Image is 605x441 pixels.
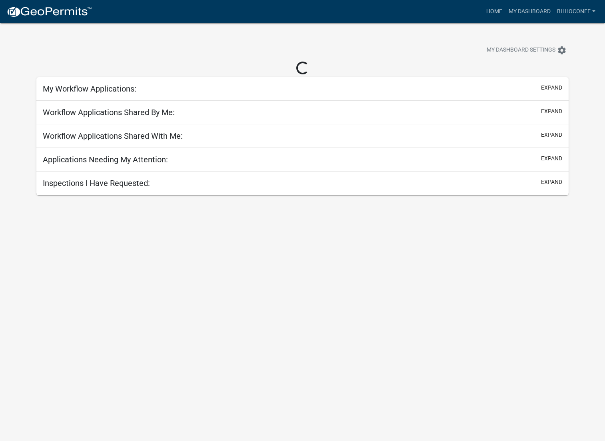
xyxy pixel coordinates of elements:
[43,155,168,164] h5: Applications Needing My Attention:
[487,46,555,55] span: My Dashboard Settings
[554,4,599,19] a: BHHOconee
[43,84,136,94] h5: My Workflow Applications:
[557,46,567,55] i: settings
[541,107,562,116] button: expand
[541,154,562,163] button: expand
[480,42,573,58] button: My Dashboard Settingssettings
[43,131,183,141] h5: Workflow Applications Shared With Me:
[541,178,562,186] button: expand
[541,84,562,92] button: expand
[43,108,175,117] h5: Workflow Applications Shared By Me:
[541,131,562,139] button: expand
[483,4,505,19] a: Home
[505,4,554,19] a: My Dashboard
[43,178,150,188] h5: Inspections I Have Requested:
